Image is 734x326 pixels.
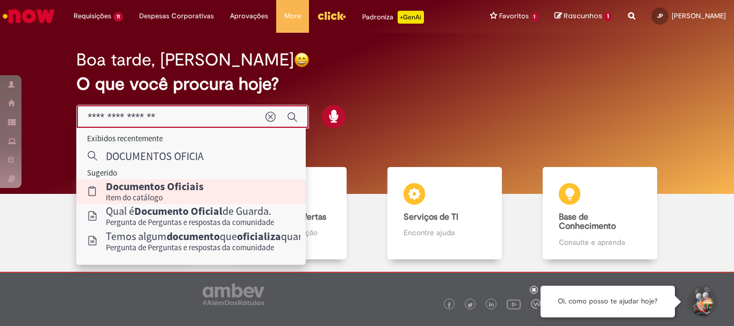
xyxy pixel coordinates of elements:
div: Padroniza [362,11,424,24]
p: Encontre ajuda [404,227,485,238]
span: JP [657,12,663,19]
img: ServiceNow [1,5,56,27]
span: Aprovações [230,11,268,21]
img: logo_footer_youtube.png [507,297,521,311]
a: Tirar dúvidas Tirar dúvidas com Lupi Assist e Gen Ai [56,167,212,260]
span: Rascunhos [564,11,602,21]
a: Serviços de TI Encontre ajuda [367,167,522,260]
h2: Boa tarde, [PERSON_NAME] [76,50,294,69]
img: logo_footer_workplace.png [531,299,541,309]
b: Base de Conhecimento [559,212,616,232]
a: Base de Conhecimento Consulte e aprenda [522,167,678,260]
img: logo_footer_facebook.png [447,302,452,308]
span: 11 [113,12,123,21]
p: Consulte e aprenda [559,237,641,248]
img: logo_footer_ambev_rotulo_gray.png [203,284,264,305]
img: logo_footer_twitter.png [467,302,473,308]
span: Despesas Corporativas [139,11,214,21]
span: Requisições [74,11,111,21]
a: Rascunhos [555,11,612,21]
span: Favoritos [499,11,529,21]
span: 1 [531,12,539,21]
div: Oi, como posso te ajudar hoje? [541,286,675,317]
button: Iniciar Conversa de Suporte [686,286,718,318]
img: happy-face.png [294,52,310,68]
p: +GenAi [398,11,424,24]
span: [PERSON_NAME] [672,11,726,20]
img: logo_footer_linkedin.png [489,302,494,308]
img: click_logo_yellow_360x200.png [317,8,346,24]
h2: O que você procura hoje? [76,75,658,93]
span: 1 [604,12,612,21]
b: Serviços de TI [404,212,458,222]
span: More [284,11,301,21]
